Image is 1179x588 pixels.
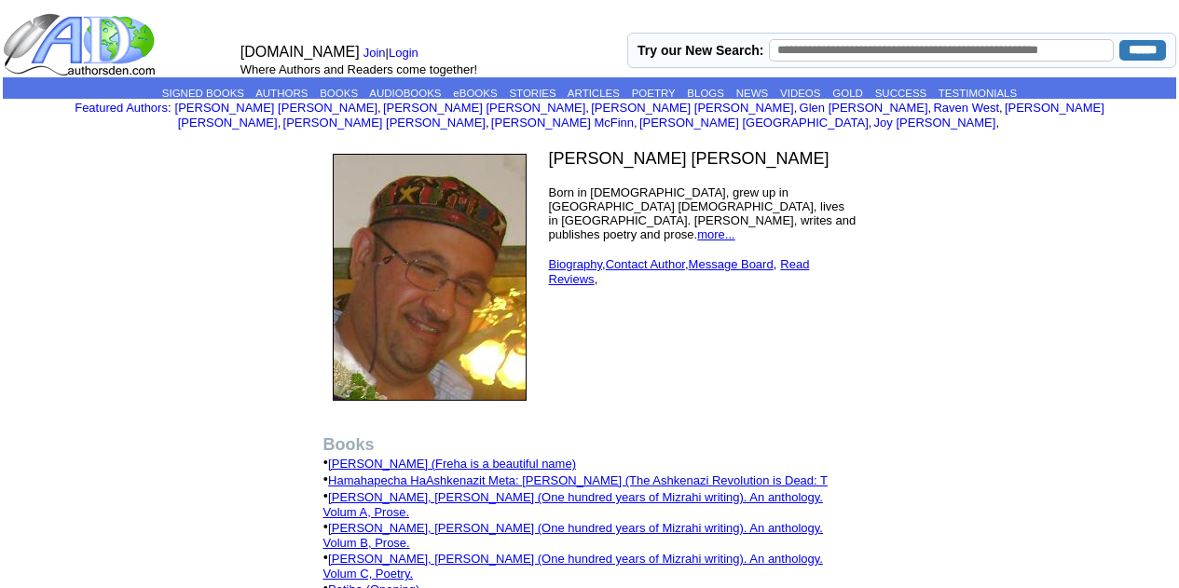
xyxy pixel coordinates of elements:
[549,149,829,168] font: [PERSON_NAME] [PERSON_NAME]
[389,46,418,60] a: Login
[939,88,1017,99] a: TESTIMONIALS
[363,46,425,60] font: |
[162,88,244,99] a: SIGNED BOOKS
[687,88,724,99] a: BLOGS
[328,473,828,487] a: Hamahapecha HaAshkenazit Meta: [PERSON_NAME] (The Ashkenazi Revolution is Dead: T
[323,435,375,454] b: Books
[931,103,933,114] font: i
[3,12,159,77] img: logo_ad.gif
[637,43,763,58] label: Try our New Search:
[281,118,282,129] font: i
[875,88,927,99] a: SUCCESS
[178,101,1104,130] a: [PERSON_NAME] [PERSON_NAME]
[255,88,308,99] a: AUTHORS
[797,103,799,114] font: i
[363,46,386,60] a: Join
[874,116,996,130] a: Joy [PERSON_NAME]
[632,88,676,99] a: POETRY
[283,116,486,130] a: [PERSON_NAME] [PERSON_NAME]
[736,88,769,99] a: NEWS
[328,457,576,471] a: [PERSON_NAME] (Freha is a beautiful name)
[75,101,168,115] a: Featured Authors
[549,257,810,286] a: Read Reviews
[689,257,774,271] a: Message Board
[1003,103,1005,114] font: i
[323,552,823,581] a: [PERSON_NAME], [PERSON_NAME] (One hundred years of Mizrahi writing). An anthology. Volum C, Poetry.
[591,101,793,115] a: [PERSON_NAME] [PERSON_NAME]
[509,88,555,99] a: STORIES
[697,227,734,241] a: more...
[240,44,360,60] font: [DOMAIN_NAME]
[323,521,823,550] a: [PERSON_NAME], [PERSON_NAME] (One hundred years of Mizrahi writing). An anthology. Volum B, Prose.
[549,257,603,271] a: Biography
[75,101,171,115] font: :
[639,116,869,130] a: [PERSON_NAME] [GEOGRAPHIC_DATA]
[240,62,477,76] font: Where Authors and Readers come together!
[589,103,591,114] font: i
[549,257,810,286] font: ,
[637,118,639,129] font: i
[333,154,527,401] img: 7261.JPG
[453,88,497,99] a: eBOOKS
[175,101,1104,130] font: , , , , , , , , , ,
[999,118,1001,129] font: i
[369,88,441,99] a: AUDIOBOOKS
[549,185,857,271] font: Born in [DEMOGRAPHIC_DATA], grew up in [GEOGRAPHIC_DATA] [DEMOGRAPHIC_DATA], lives in [GEOGRAPHIC...
[933,101,999,115] a: Raven West
[606,257,685,271] a: Contact Author
[175,101,377,115] a: [PERSON_NAME] [PERSON_NAME]
[383,101,585,115] a: [PERSON_NAME] [PERSON_NAME]
[832,88,863,99] a: GOLD
[871,118,873,129] font: i
[320,88,358,99] a: BOOKS
[800,101,928,115] a: Glen [PERSON_NAME]
[780,88,820,99] a: VIDEOS
[491,116,634,130] a: [PERSON_NAME] McFinn
[489,118,491,129] font: i
[323,490,823,519] a: [PERSON_NAME], [PERSON_NAME] (One hundred years of Mizrahi writing). An anthology. Volum A, Prose.
[381,103,383,114] font: i
[568,88,620,99] a: ARTICLES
